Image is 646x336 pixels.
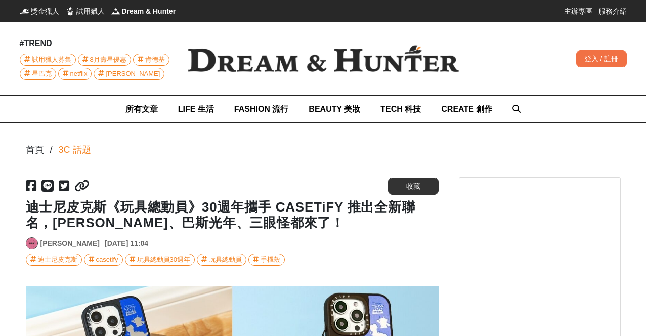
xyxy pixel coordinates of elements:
span: 所有文章 [125,105,158,113]
div: / [50,143,53,157]
img: 獎金獵人 [20,6,30,16]
a: Dream & HunterDream & Hunter [111,6,176,16]
span: 獎金獵人 [31,6,59,16]
a: 玩具總動員30週年 [125,254,195,266]
div: #TREND [20,37,171,50]
h1: 迪士尼皮克斯《玩具總動員》30週年攜手 CASETiFY 推出全新聯名，[PERSON_NAME]、巴斯光年、三眼怪都來了！ [26,199,439,231]
span: 星巴克 [32,68,52,79]
a: 3C 話題 [59,143,91,157]
a: 試用獵人募集 [20,54,76,66]
a: 試用獵人試用獵人 [65,6,105,16]
a: 服務介紹 [598,6,627,16]
div: 手機殼 [261,254,280,265]
img: 試用獵人 [65,6,75,16]
span: 肯德基 [145,54,165,65]
div: 玩具總動員 [209,254,242,265]
span: [PERSON_NAME] [106,68,160,79]
div: 首頁 [26,143,44,157]
a: 玩具總動員 [197,254,246,266]
a: 8月壽星優惠 [78,54,131,66]
span: CREATE 創作 [441,105,492,113]
span: BEAUTY 美妝 [309,105,360,113]
a: 手機殼 [248,254,285,266]
a: CREATE 創作 [441,96,492,122]
img: Dream & Hunter [171,29,475,89]
a: 所有文章 [125,96,158,122]
a: 星巴克 [20,68,56,80]
a: Avatar [26,237,38,249]
span: 試用獵人 [76,6,105,16]
a: TECH 科技 [380,96,421,122]
a: [PERSON_NAME] [40,238,100,249]
span: netflix [70,68,88,79]
span: 8月壽星優惠 [90,54,126,65]
button: 收藏 [388,178,439,195]
a: [PERSON_NAME] [94,68,164,80]
div: 登入 / 註冊 [576,50,627,67]
span: LIFE 生活 [178,105,214,113]
span: 試用獵人募集 [32,54,71,65]
a: netflix [58,68,92,80]
img: Dream & Hunter [111,6,121,16]
div: [DATE] 11:04 [105,238,148,249]
div: 玩具總動員30週年 [137,254,190,265]
div: casetify [96,254,118,265]
a: 肯德基 [133,54,169,66]
a: casetify [84,254,123,266]
img: Avatar [26,238,37,249]
span: TECH 科技 [380,105,421,113]
a: 主辦專區 [564,6,592,16]
div: 迪士尼皮克斯 [38,254,77,265]
span: FASHION 流行 [234,105,289,113]
a: BEAUTY 美妝 [309,96,360,122]
a: LIFE 生活 [178,96,214,122]
a: FASHION 流行 [234,96,289,122]
a: 獎金獵人獎金獵人 [20,6,59,16]
span: Dream & Hunter [122,6,176,16]
a: 迪士尼皮克斯 [26,254,82,266]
